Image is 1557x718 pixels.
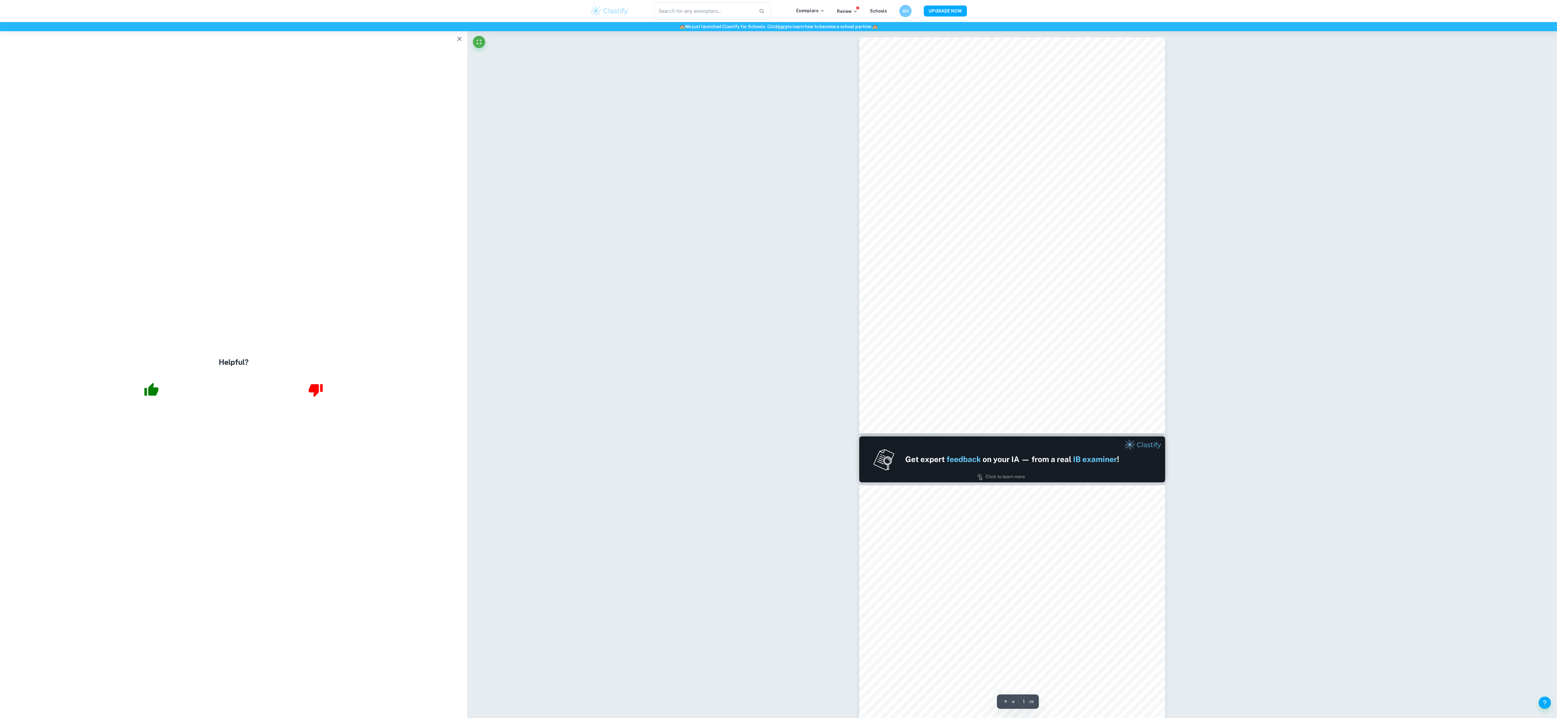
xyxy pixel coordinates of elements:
img: Clastify logo [590,5,629,17]
img: Ad [859,436,1165,482]
h4: Helpful? [219,357,249,368]
h6: We just launched Clastify for Schools. Click to learn how to become a school partner. [1,23,1556,30]
p: Exemplars [796,7,825,14]
button: Fullscreen [473,36,485,48]
span: 🏫 [872,24,878,29]
button: Help and Feedback [1539,697,1551,709]
span: 🏫 [680,24,685,29]
a: Schools [870,9,887,13]
span: / 19 [1029,699,1034,705]
button: UPGRADE NOW [924,6,967,17]
a: here [778,24,787,29]
h6: AH [902,8,909,14]
input: Search for any exemplars... [654,2,754,20]
p: Review [837,8,858,15]
button: AH [899,5,912,17]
